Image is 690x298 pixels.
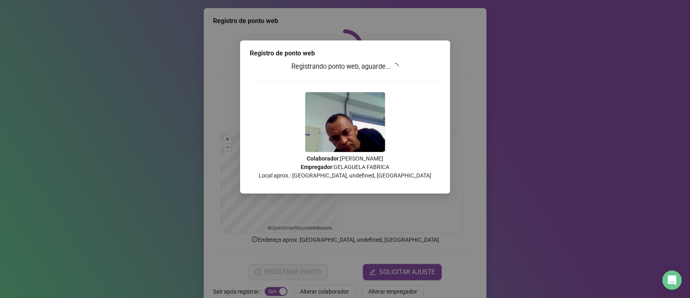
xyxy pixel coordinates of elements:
[250,49,441,58] div: Registro de ponto web
[250,61,441,72] h3: Registrando ponto web, aguarde...
[391,62,399,70] span: loading
[301,164,332,170] strong: Empregador
[305,92,385,152] img: 9k=
[250,154,441,180] p: : [PERSON_NAME] : GELAGUELA FABRICA Local aprox.: [GEOGRAPHIC_DATA], undefined, [GEOGRAPHIC_DATA]
[307,155,339,162] strong: Colaborador
[663,271,682,290] div: Open Intercom Messenger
